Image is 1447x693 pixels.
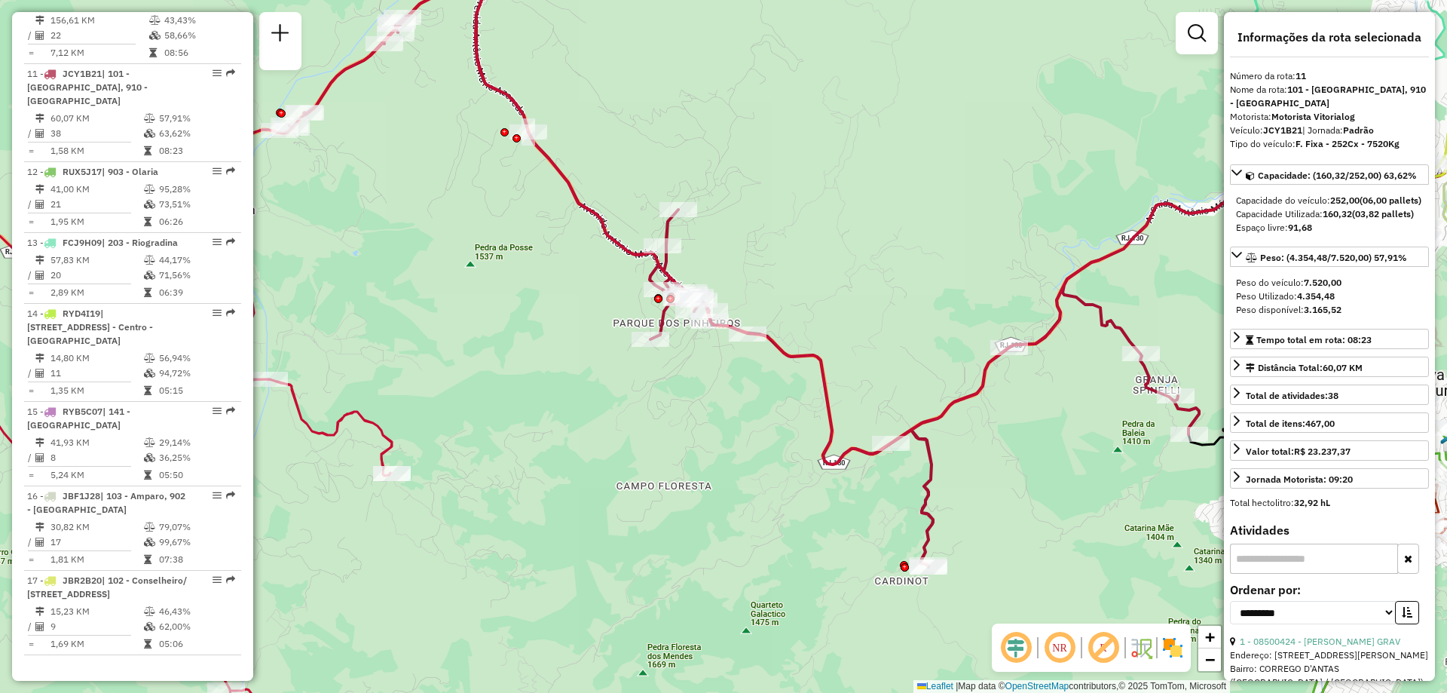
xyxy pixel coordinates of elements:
[1258,170,1417,181] span: Capacidade: (160,32/252,00) 63,62%
[27,490,185,515] span: | 103 - Amparo, 902 - [GEOGRAPHIC_DATA]
[158,214,234,229] td: 06:26
[35,538,44,547] i: Total de Atividades
[213,308,222,317] em: Opções
[50,253,143,268] td: 57,83 KM
[1236,277,1341,288] span: Peso do veículo:
[158,552,234,567] td: 07:38
[1230,137,1429,151] div: Tipo do veículo:
[1230,124,1429,137] div: Veículo:
[63,166,102,177] span: RUX5J17
[102,237,178,248] span: | 203 - Riogradina
[144,146,151,155] i: Tempo total em rota
[27,575,187,599] span: | 102 - Conselheiro/ [STREET_ADDRESS]
[1205,627,1215,646] span: +
[144,607,155,616] i: % de utilização do peso
[158,268,234,283] td: 71,56%
[1085,630,1121,666] span: Exibir rótulo
[1330,195,1360,206] strong: 252,00
[1360,195,1421,206] strong: (06,00 pallets)
[50,197,143,212] td: 21
[158,520,234,535] td: 79,07%
[1198,649,1221,671] a: Zoom out
[27,308,153,346] span: 14 -
[158,182,234,197] td: 95,28%
[27,552,35,567] td: =
[1302,124,1374,136] span: | Jornada:
[35,129,44,138] i: Total de Atividades
[1296,70,1306,81] strong: 11
[213,575,222,584] em: Opções
[50,552,143,567] td: 1,81 KM
[35,369,44,378] i: Total de Atividades
[1005,681,1069,691] a: OpenStreetMap
[1352,208,1414,219] strong: (03,82 pallets)
[144,129,155,138] i: % de utilização da cubagem
[1230,496,1429,510] div: Total hectolitro:
[1230,188,1429,241] div: Capacidade: (160,32/252,00) 63,62%
[27,45,35,60] td: =
[1230,164,1429,185] a: Capacidade: (160,32/252,00) 63,62%
[956,681,958,691] span: |
[1236,194,1423,207] div: Capacidade do veículo:
[27,285,35,300] td: =
[50,468,143,483] td: 5,24 KM
[144,217,151,226] i: Tempo total em rota
[35,607,44,616] i: Distância Total
[1161,636,1185,660] img: Exibir/Ocultar setores
[1230,84,1426,109] strong: 101 - [GEOGRAPHIC_DATA], 910 - [GEOGRAPHIC_DATA]
[1294,446,1351,457] strong: R$ 23.237,37
[158,604,234,619] td: 46,43%
[1246,445,1351,458] div: Valor total:
[50,268,143,283] td: 20
[164,13,235,28] td: 43,43%
[917,681,953,691] a: Leaflet
[144,438,155,447] i: % de utilização do peso
[50,28,148,43] td: 22
[265,18,295,52] a: Nova sessão e pesquisa
[1240,636,1400,647] a: 1 - 08500424 - [PERSON_NAME] GRAV
[63,575,102,586] span: JBR2B20
[158,351,234,366] td: 56,94%
[1263,124,1302,136] strong: JCY1B21
[144,200,155,209] i: % de utilização da cubagem
[144,555,151,564] i: Tempo total em rota
[27,636,35,652] td: =
[144,354,155,363] i: % de utilização do peso
[144,471,151,480] i: Tempo total em rota
[149,31,161,40] i: % de utilização da cubagem
[149,16,161,25] i: % de utilização do peso
[27,366,35,381] td: /
[50,450,143,465] td: 8
[1042,630,1078,666] span: Ocultar NR
[35,354,44,363] i: Distância Total
[27,406,130,431] span: 15 -
[27,308,153,346] span: | [STREET_ADDRESS] - Centro - [GEOGRAPHIC_DATA]
[164,28,235,43] td: 58,66%
[1230,357,1429,377] a: Distância Total:60,07 KM
[1343,124,1374,136] strong: Padrão
[226,491,235,500] em: Rota exportada
[1230,329,1429,349] a: Tempo total em rota: 08:23
[1246,473,1353,486] div: Jornada Motorista: 09:20
[158,126,234,141] td: 63,62%
[1328,390,1338,401] strong: 38
[27,619,35,634] td: /
[27,214,35,229] td: =
[50,636,143,652] td: 1,69 KM
[1230,649,1429,662] div: Endereço: [STREET_ADDRESS][PERSON_NAME]
[50,520,143,535] td: 30,82 KM
[1230,468,1429,489] a: Jornada Motorista: 09:20
[158,468,234,483] td: 05:50
[144,288,151,297] i: Tempo total em rota
[226,69,235,78] em: Rota exportada
[1304,277,1341,288] strong: 7.520,00
[158,383,234,398] td: 05:15
[1230,247,1429,267] a: Peso: (4.354,48/7.520,00) 57,91%
[1205,650,1215,669] span: −
[1297,290,1335,302] strong: 4.354,48
[144,386,151,395] i: Tempo total em rota
[27,68,148,106] span: | 101 - [GEOGRAPHIC_DATA], 910 - [GEOGRAPHIC_DATA]
[1246,390,1338,401] span: Total de atividades:
[35,622,44,631] i: Total de Atividades
[226,167,235,176] em: Rota exportada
